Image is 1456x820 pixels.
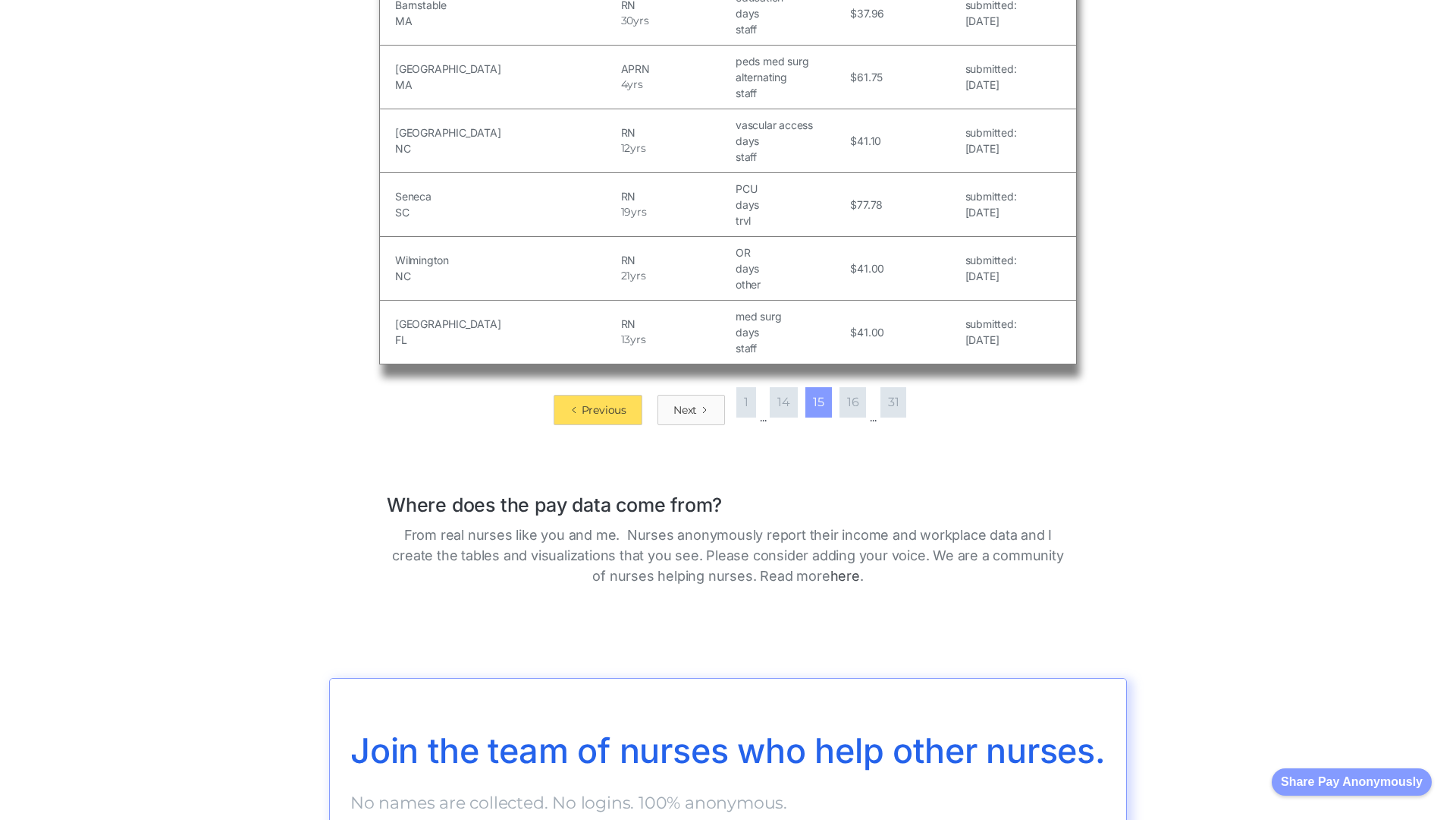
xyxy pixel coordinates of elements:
h5: $ [850,69,857,85]
h5: 41.10 [857,133,881,149]
h5: [GEOGRAPHIC_DATA] [395,61,617,77]
h1: Where does the pay data come from? [387,478,1069,517]
h5: submitted: [965,188,1017,204]
a: 15 [805,387,832,418]
h5: yrs [630,268,645,284]
h5: submitted: [965,316,1017,332]
h5: alternating [736,69,846,85]
div: Next [673,402,697,418]
h5: PCU [736,181,846,197]
h5: [DATE] [965,268,1017,284]
div: Previous [582,402,626,418]
h5: days [736,324,846,340]
a: Next Page [657,395,725,425]
h5: days [736,133,846,149]
h5: RN [621,252,732,268]
div: ... [760,410,766,425]
a: 1 [736,387,756,418]
div: List [379,380,1077,425]
h5: NC [395,140,617,156]
h5: staff [736,149,846,165]
a: 14 [770,387,798,418]
h5: yrs [633,13,648,29]
p: No names are collected. No logins. 100% anonymous. [350,790,1106,815]
h5: 41.00 [857,260,884,276]
h5: [GEOGRAPHIC_DATA] [395,125,617,140]
a: 16 [839,387,867,418]
h5: Wilmington [395,252,617,268]
h5: submitted: [965,125,1017,140]
h5: OR [736,244,846,260]
h5: SC [395,204,617,220]
h5: submitted: [965,252,1017,268]
h5: [DATE] [965,140,1017,156]
h5: [DATE] [965,13,1017,29]
h5: 13 [621,332,631,348]
h5: MA [395,13,617,29]
h5: FL [395,332,617,348]
h5: [GEOGRAPHIC_DATA] [395,316,617,332]
h5: 61.75 [857,69,883,85]
h5: NC [395,268,617,284]
h5: $ [850,260,857,276]
h5: [DATE] [965,204,1017,220]
a: submitted:[DATE] [965,252,1017,284]
h5: APRN [621,61,732,77]
a: 31 [880,387,907,418]
h5: vascular access [736,117,846,133]
h5: yrs [630,140,645,156]
h5: Seneca [395,188,617,204]
h5: med surg [736,308,846,324]
a: submitted:[DATE] [965,125,1017,156]
h5: RN [621,316,732,332]
h5: other [736,276,846,292]
h5: days [736,260,846,276]
h5: yrs [630,332,645,348]
h5: 37.96 [857,5,884,21]
h5: staff [736,340,846,356]
h5: staff [736,85,846,101]
h5: 30 [621,13,634,29]
h5: [DATE] [965,77,1017,93]
h5: peds med surg [736,53,846,69]
h5: $ [850,324,857,340]
a: submitted:[DATE] [965,188,1017,220]
div: ... [870,410,876,425]
h5: yrs [631,204,646,220]
h5: [DATE] [965,332,1017,348]
p: From real nurses like you and me. Nurses anonymously report their income and workplace data and I... [387,525,1069,586]
a: submitted:[DATE] [965,61,1017,93]
h5: 4 [621,77,628,93]
a: submitted:[DATE] [965,316,1017,348]
h5: staff [736,21,846,37]
h5: RN [621,188,732,204]
h5: submitted: [965,61,1017,77]
h5: 12 [621,140,631,156]
h5: 19 [621,204,632,220]
h5: RN [621,125,732,140]
a: Previous Page [554,395,642,425]
h5: yrs [627,77,642,93]
h5: MA [395,77,617,93]
h5: trvl [736,213,846,229]
h5: days [736,5,846,21]
h5: 41.00 [857,324,884,340]
h5: 77.78 [857,197,883,213]
h5: 21 [621,268,631,284]
h5: $ [850,133,857,149]
h5: $ [850,197,857,213]
button: Share Pay Anonymously [1272,768,1432,796]
span: Join the team of nurses who help other nurses. [350,730,1106,771]
h5: days [736,197,846,213]
h5: $ [850,5,857,21]
a: here [830,568,860,584]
